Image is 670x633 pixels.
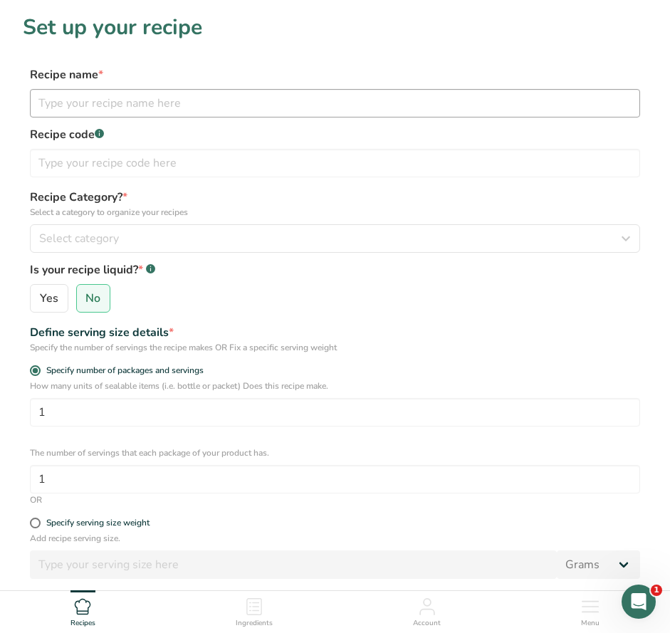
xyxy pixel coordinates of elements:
span: Yes [40,291,58,305]
label: Recipe code [30,126,640,143]
button: Select category [30,224,640,253]
div: Specify serving size weight [46,518,150,528]
p: Add recipe serving size. [30,532,640,545]
span: No [85,291,100,305]
span: Specify number of packages and servings [41,365,204,376]
span: Menu [581,618,600,629]
input: Type your recipe code here [30,149,640,177]
span: Recipes [70,618,95,629]
p: Select a category to organize your recipes [30,206,640,219]
a: Recipes [70,591,95,629]
p: How many units of sealable items (i.e. bottle or packet) Does this recipe make. [30,380,640,392]
label: Is your recipe liquid? [30,261,640,278]
span: 1 [651,585,662,596]
iframe: Intercom live chat [622,585,656,619]
span: Ingredients [236,618,273,629]
span: Account [413,618,441,629]
a: Ingredients [236,591,273,629]
a: Account [413,591,441,629]
div: Specify the number of servings the recipe makes OR Fix a specific serving weight [30,341,640,354]
p: The number of servings that each package of your product has. [30,446,640,459]
span: Select category [39,230,119,247]
div: OR [30,493,640,506]
input: Type your serving size here [30,550,557,579]
div: Define serving size details [30,324,640,341]
label: Recipe Category? [30,189,640,219]
input: Type your recipe name here [30,89,640,117]
h1: Set up your recipe [23,11,647,43]
label: Recipe name [30,66,640,83]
